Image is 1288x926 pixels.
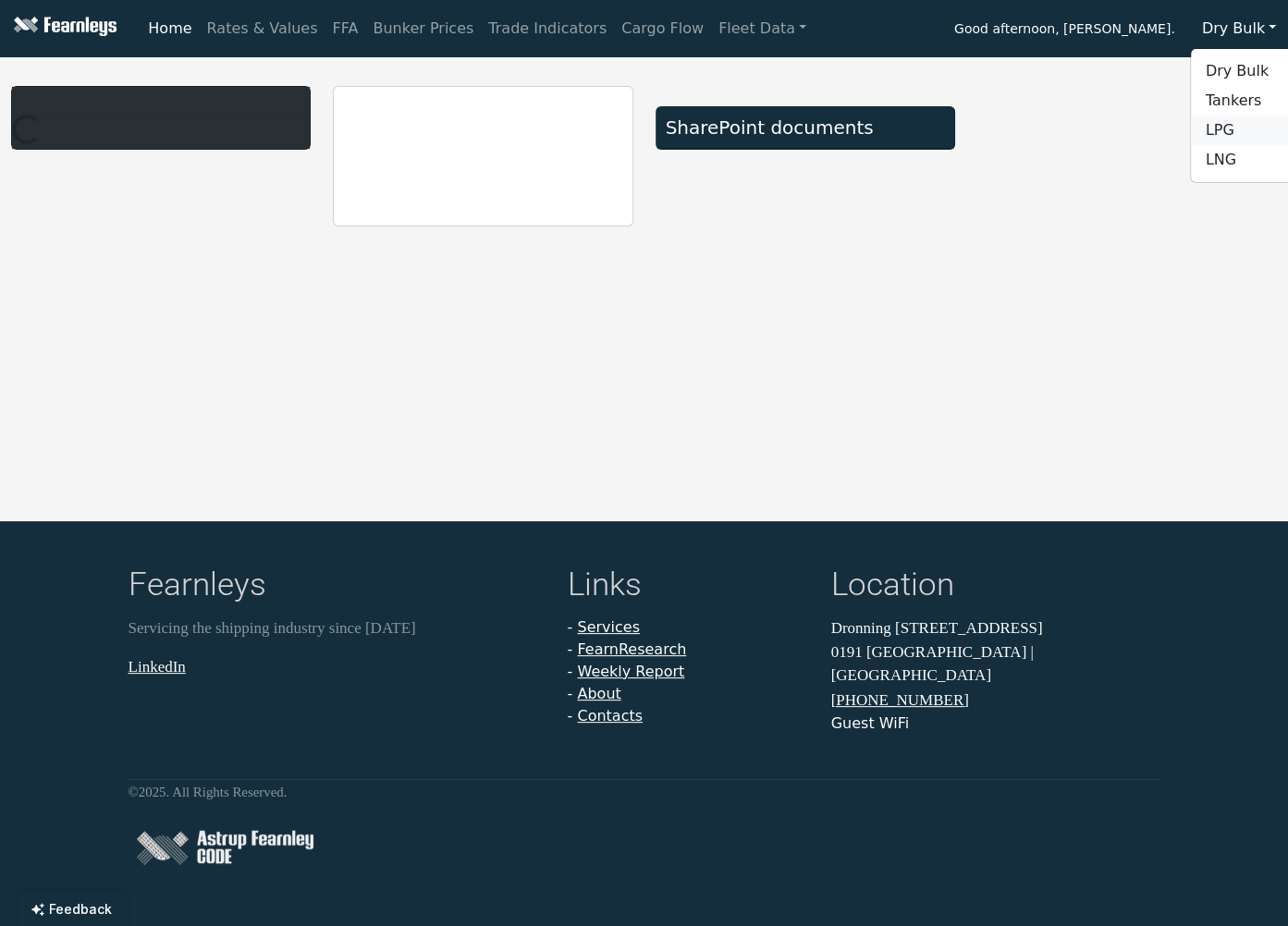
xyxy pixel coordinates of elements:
[954,15,1175,46] span: Good afternoon, [PERSON_NAME].
[481,10,614,47] a: Trade Indicators
[831,566,1160,609] h4: Location
[129,616,546,640] p: Servicing the shipping industry since [DATE]
[568,683,809,705] li: -
[711,10,814,47] a: Fleet Data
[568,705,809,727] li: -
[577,640,686,658] a: FearnResearch
[200,10,325,47] a: Rates & Values
[334,87,632,225] iframe: report archive
[568,616,809,639] li: -
[666,116,945,139] div: SharePoint documents
[568,661,809,683] li: -
[1190,11,1288,46] button: Dry Bulk
[365,10,481,47] a: Bunker Prices
[141,10,199,47] a: Home
[577,685,620,702] a: About
[577,707,643,725] a: Contacts
[831,691,969,709] a: [PHONE_NUMBER]
[129,566,546,609] h4: Fearnleys
[577,663,684,680] a: Weekly Report
[568,639,809,661] li: -
[129,785,288,799] small: © 2025 . All Rights Reserved.
[325,10,366,47] a: FFA
[831,640,1160,688] p: 0191 [GEOGRAPHIC_DATA] | [GEOGRAPHIC_DATA]
[129,658,186,676] a: LinkedIn
[614,10,711,47] a: Cargo Flow
[577,618,639,636] a: Services
[9,17,117,40] img: Fearnleys Logo
[831,616,1160,640] p: Dronning [STREET_ADDRESS]
[568,566,809,609] h4: Links
[831,713,909,735] button: Guest WiFi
